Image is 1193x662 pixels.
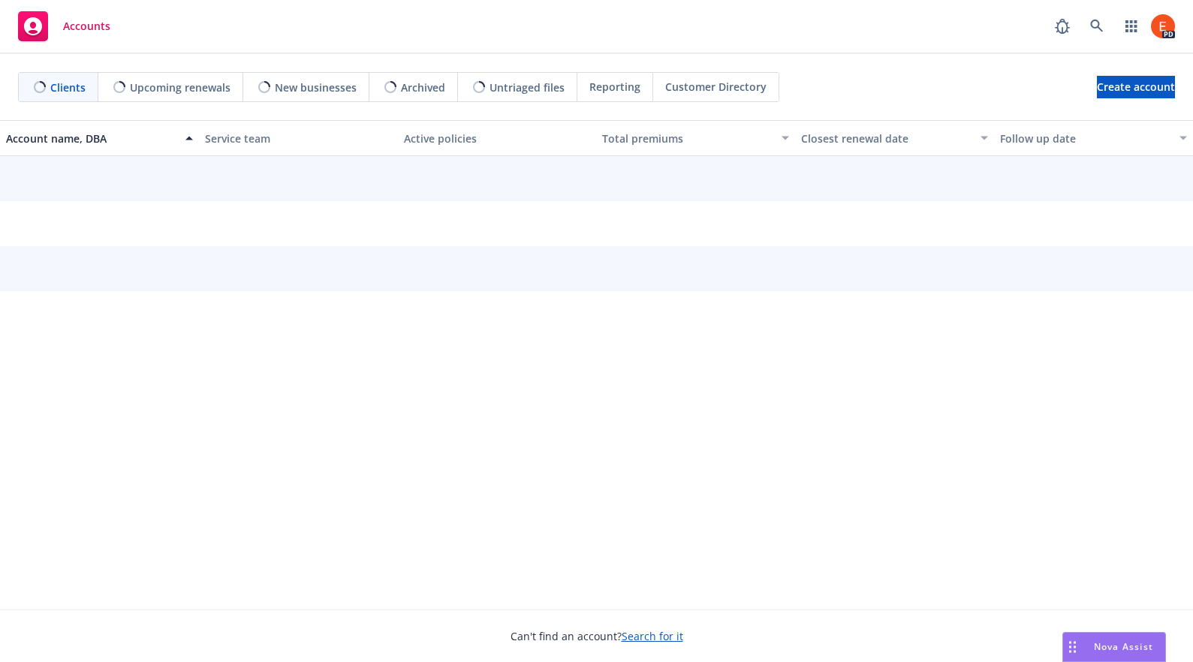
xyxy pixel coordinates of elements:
[1151,14,1175,38] img: photo
[275,80,357,95] span: New businesses
[602,131,773,146] div: Total premiums
[490,80,565,95] span: Untriaged files
[795,120,994,156] button: Closest renewal date
[665,79,767,95] span: Customer Directory
[1097,73,1175,101] span: Create account
[205,131,392,146] div: Service team
[1116,11,1146,41] a: Switch app
[401,80,445,95] span: Archived
[63,20,110,32] span: Accounts
[994,120,1193,156] button: Follow up date
[622,629,683,643] a: Search for it
[1097,76,1175,98] a: Create account
[130,80,230,95] span: Upcoming renewals
[6,131,176,146] div: Account name, DBA
[596,120,795,156] button: Total premiums
[404,131,591,146] div: Active policies
[1063,633,1082,661] div: Drag to move
[50,80,86,95] span: Clients
[511,628,683,644] span: Can't find an account?
[801,131,972,146] div: Closest renewal date
[12,5,116,47] a: Accounts
[589,79,640,95] span: Reporting
[1082,11,1112,41] a: Search
[199,120,398,156] button: Service team
[1094,640,1153,653] span: Nova Assist
[1000,131,1170,146] div: Follow up date
[1047,11,1077,41] a: Report a Bug
[398,120,597,156] button: Active policies
[1062,632,1166,662] button: Nova Assist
